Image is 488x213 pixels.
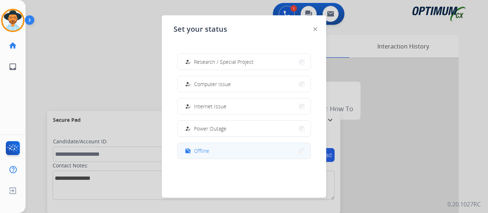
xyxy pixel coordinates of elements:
span: Computer Issue [194,80,231,88]
span: Research / Special Project [194,58,253,66]
span: Offline [194,147,209,155]
mat-icon: home [8,41,17,50]
mat-icon: inbox [8,62,17,71]
button: Computer Issue [178,76,310,92]
p: 0.20.1027RC [447,200,481,209]
mat-icon: how_to_reg [185,81,191,87]
img: close-button [313,27,317,31]
span: Set your status [174,24,227,34]
button: Power Outage [178,121,310,136]
span: Internet Issue [194,102,226,110]
mat-icon: how_to_reg [185,125,191,132]
mat-icon: how_to_reg [185,103,191,109]
button: Internet Issue [178,98,310,114]
mat-icon: how_to_reg [185,59,191,65]
button: Research / Special Project [178,54,310,70]
img: avatar [3,10,23,31]
span: Power Outage [194,125,226,132]
mat-icon: work_off [185,148,191,154]
button: Offline [178,143,310,159]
